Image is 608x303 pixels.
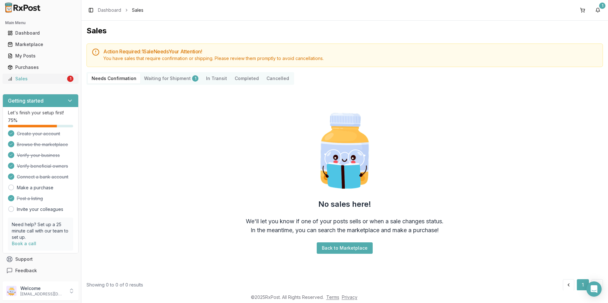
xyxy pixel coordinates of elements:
a: Dashboard [5,27,76,39]
button: Cancelled [263,73,293,84]
img: Smart Pill Bottle [304,110,385,192]
a: Purchases [5,62,76,73]
p: Need help? Set up a 25 minute call with our team to set up. [12,221,69,240]
img: RxPost Logo [3,3,43,13]
h2: Main Menu [5,20,76,25]
button: Sales1 [3,74,79,84]
p: Let's finish your setup first! [8,110,73,116]
a: Sales1 [5,73,76,84]
span: Create your account [17,131,60,137]
span: Connect a bank account [17,174,68,180]
button: Needs Confirmation [88,73,140,84]
button: Back to Marketplace [317,242,373,254]
a: Privacy [342,294,357,300]
h3: Getting started [8,97,44,104]
button: Support [3,253,79,265]
button: Marketplace [3,39,79,50]
button: Completed [231,73,263,84]
p: [EMAIL_ADDRESS][DOMAIN_NAME] [20,292,65,297]
div: My Posts [8,53,73,59]
div: In the meantime, you can search the marketplace and make a purchase! [251,226,439,235]
div: 1 [192,75,198,82]
button: Purchases [3,62,79,72]
button: Waiting for Shipment [140,73,202,84]
button: Dashboard [3,28,79,38]
a: Marketplace [5,39,76,50]
h2: No sales here! [318,199,371,209]
h1: Sales [86,26,603,36]
h5: Action Required: 1 Sale Need s Your Attention! [103,49,598,54]
img: User avatar [6,286,17,296]
a: Book a call [12,241,36,246]
span: Verify your business [17,152,60,158]
span: Browse the marketplace [17,141,68,148]
div: Purchases [8,64,73,71]
button: My Posts [3,51,79,61]
button: In Transit [202,73,231,84]
a: Dashboard [98,7,121,13]
span: Verify beneficial owners [17,163,68,169]
button: 1 [577,279,589,291]
button: 1 [593,5,603,15]
div: Showing 0 to 0 of 0 results [86,282,143,288]
div: Dashboard [8,30,73,36]
p: Welcome [20,285,65,292]
span: Sales [132,7,143,13]
div: We'll let you know if one of your posts sells or when a sale changes status. [246,217,444,226]
div: You have sales that require confirmation or shipping. Please review them promptly to avoid cancel... [103,55,598,62]
a: My Posts [5,50,76,62]
span: Post a listing [17,195,43,202]
span: 75 % [8,117,17,124]
div: 1 [67,76,73,82]
div: Open Intercom Messenger [586,281,602,297]
div: 1 [599,3,605,9]
button: Feedback [3,265,79,276]
div: Sales [8,76,66,82]
nav: breadcrumb [98,7,143,13]
a: Invite your colleagues [17,206,63,212]
span: Feedback [15,267,37,274]
a: Terms [326,294,339,300]
a: Make a purchase [17,185,53,191]
div: Marketplace [8,41,73,48]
